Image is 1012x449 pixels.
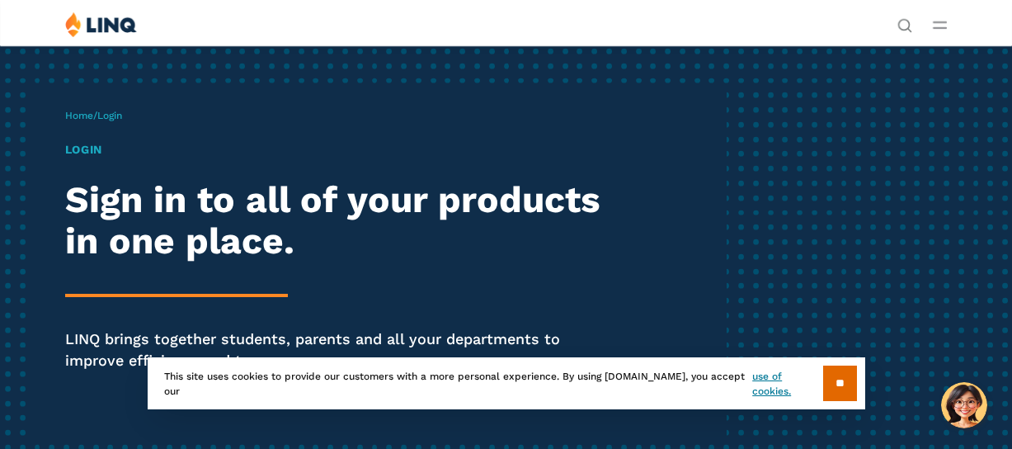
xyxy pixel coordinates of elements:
nav: Utility Navigation [897,12,912,31]
span: / [65,110,122,121]
img: LINQ | K‑12 Software [65,12,137,37]
button: Hello, have a question? Let’s chat. [941,382,987,428]
h1: Login [65,141,621,158]
h2: Sign in to all of your products in one place. [65,179,621,263]
span: Login [97,110,122,121]
div: This site uses cookies to provide our customers with a more personal experience. By using [DOMAIN... [148,357,865,409]
a: use of cookies. [752,369,822,399]
button: Open Main Menu [933,16,947,34]
p: LINQ brings together students, parents and all your departments to improve efficiency and transpa... [65,328,621,371]
button: Open Search Bar [897,17,912,31]
a: Home [65,110,93,121]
